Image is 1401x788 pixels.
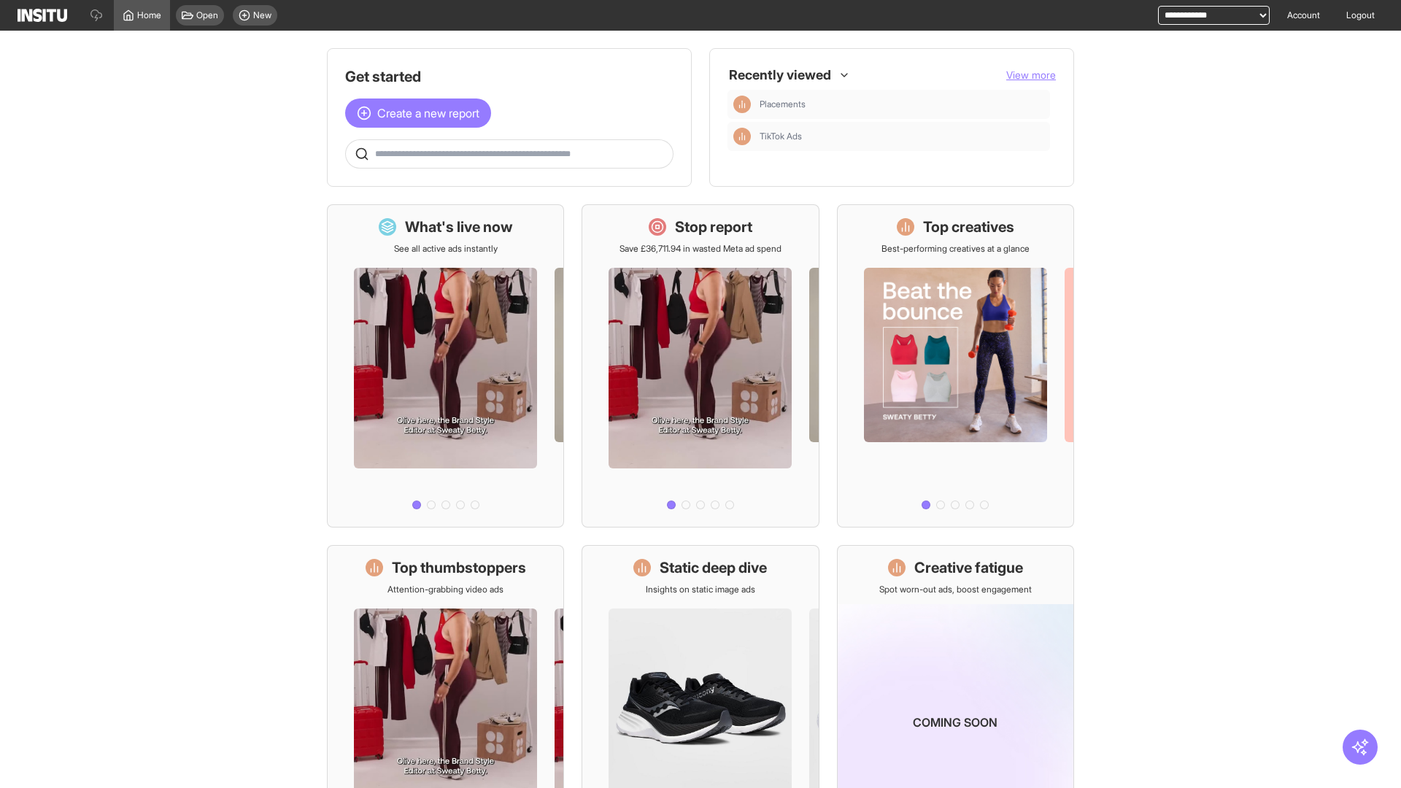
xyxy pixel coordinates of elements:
[392,557,526,578] h1: Top thumbstoppers
[345,66,674,87] h1: Get started
[760,131,802,142] span: TikTok Ads
[660,557,767,578] h1: Static deep dive
[646,584,755,595] p: Insights on static image ads
[923,217,1014,237] h1: Top creatives
[1006,69,1056,81] span: View more
[733,96,751,113] div: Insights
[760,98,1044,110] span: Placements
[327,204,564,528] a: What's live nowSee all active ads instantly
[345,98,491,128] button: Create a new report
[1006,68,1056,82] button: View more
[394,243,498,255] p: See all active ads instantly
[881,243,1030,255] p: Best-performing creatives at a glance
[582,204,819,528] a: Stop reportSave £36,711.94 in wasted Meta ad spend
[837,204,1074,528] a: Top creativesBest-performing creatives at a glance
[733,128,751,145] div: Insights
[620,243,781,255] p: Save £36,711.94 in wasted Meta ad spend
[760,131,1044,142] span: TikTok Ads
[405,217,513,237] h1: What's live now
[675,217,752,237] h1: Stop report
[18,9,67,22] img: Logo
[387,584,503,595] p: Attention-grabbing video ads
[137,9,161,21] span: Home
[253,9,271,21] span: New
[377,104,479,122] span: Create a new report
[196,9,218,21] span: Open
[760,98,806,110] span: Placements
